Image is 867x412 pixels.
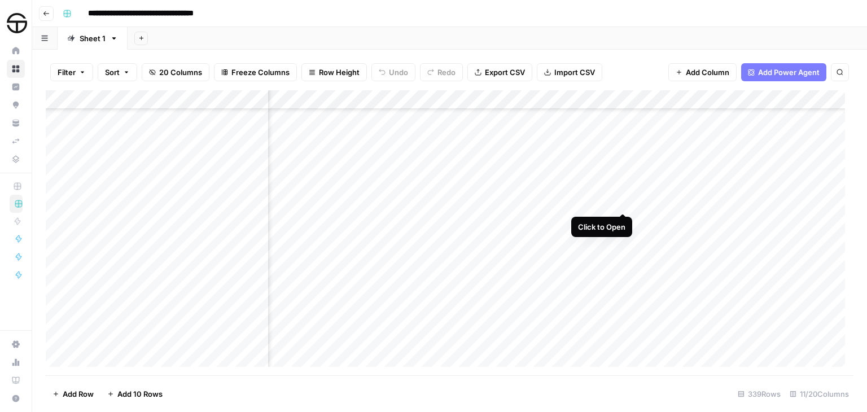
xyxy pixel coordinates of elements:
[301,63,367,81] button: Row Height
[159,67,202,78] span: 20 Columns
[7,389,25,407] button: Help + Support
[46,385,100,403] button: Add Row
[7,335,25,353] a: Settings
[733,385,785,403] div: 339 Rows
[50,63,93,81] button: Filter
[7,150,25,168] a: Data Library
[554,67,595,78] span: Import CSV
[668,63,737,81] button: Add Column
[420,63,463,81] button: Redo
[785,385,853,403] div: 11/20 Columns
[142,63,209,81] button: 20 Columns
[319,67,360,78] span: Row Height
[389,67,408,78] span: Undo
[100,385,169,403] button: Add 10 Rows
[7,60,25,78] a: Browse
[485,67,525,78] span: Export CSV
[214,63,297,81] button: Freeze Columns
[58,27,128,50] a: Sheet 1
[7,78,25,96] a: Insights
[741,63,826,81] button: Add Power Agent
[105,67,120,78] span: Sort
[7,42,25,60] a: Home
[371,63,415,81] button: Undo
[7,371,25,389] a: Learning Hub
[7,96,25,114] a: Opportunities
[58,67,76,78] span: Filter
[437,67,456,78] span: Redo
[80,33,106,44] div: Sheet 1
[467,63,532,81] button: Export CSV
[98,63,137,81] button: Sort
[7,132,25,150] a: Syncs
[578,221,625,233] div: Click to Open
[7,114,25,132] a: Your Data
[7,9,25,37] button: Workspace: SimpleTire
[7,353,25,371] a: Usage
[537,63,602,81] button: Import CSV
[231,67,290,78] span: Freeze Columns
[758,67,820,78] span: Add Power Agent
[686,67,729,78] span: Add Column
[117,388,163,400] span: Add 10 Rows
[63,388,94,400] span: Add Row
[7,13,27,33] img: SimpleTire Logo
